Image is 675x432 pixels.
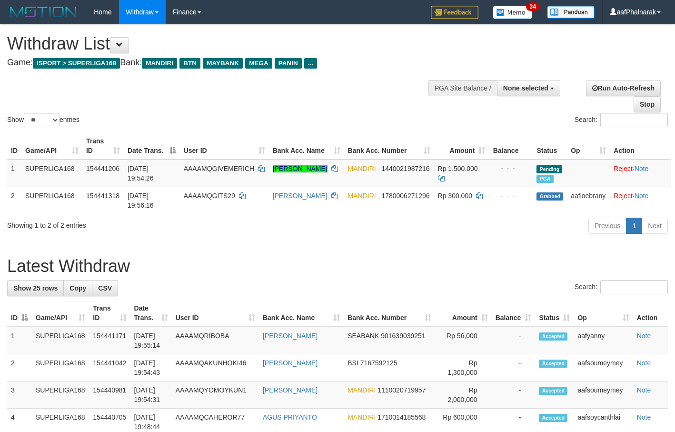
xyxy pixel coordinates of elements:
a: Note [637,359,651,367]
td: · [610,187,671,214]
button: None selected [497,80,560,96]
span: MANDIRI [348,192,376,200]
span: BTN [179,58,200,69]
td: SUPERLIGA168 [32,354,89,382]
th: Action [610,132,671,160]
input: Search: [600,280,668,294]
a: [PERSON_NAME] [263,386,318,394]
span: SEABANK [347,332,379,340]
span: Show 25 rows [13,284,58,292]
td: aafsoumeymey [574,382,633,409]
span: Accepted [539,387,567,395]
th: ID [7,132,21,160]
th: Op: activate to sort column ascending [567,132,610,160]
td: SUPERLIGA168 [21,187,82,214]
a: Note [635,192,649,200]
td: SUPERLIGA168 [21,160,82,187]
span: Accepted [539,414,567,422]
label: Show entries [7,113,79,127]
th: Date Trans.: activate to sort column descending [124,132,180,160]
a: Note [635,165,649,172]
th: Date Trans.: activate to sort column ascending [130,300,172,327]
a: Note [637,386,651,394]
div: PGA Site Balance / [428,80,497,96]
img: Button%20Memo.svg [493,6,533,19]
span: AAAAMQGITS29 [184,192,235,200]
td: 1 [7,327,32,354]
a: Previous [588,218,626,234]
span: ISPORT > SUPERLIGA168 [33,58,120,69]
span: Copy [69,284,86,292]
span: Copy 1440021987216 to clipboard [381,165,429,172]
th: Bank Acc. Name: activate to sort column ascending [259,300,344,327]
span: MANDIRI [347,386,376,394]
span: 34 [526,2,539,11]
a: [PERSON_NAME] [263,332,318,340]
a: Reject [614,192,633,200]
th: Bank Acc. Name: activate to sort column ascending [269,132,344,160]
th: Bank Acc. Number: activate to sort column ascending [344,300,435,327]
td: aafyanny [574,327,633,354]
label: Search: [575,280,668,294]
span: Copy 1780006271296 to clipboard [381,192,429,200]
th: Trans ID: activate to sort column ascending [89,300,130,327]
td: 1 [7,160,21,187]
td: Rp 2,000,000 [435,382,492,409]
th: User ID: activate to sort column ascending [172,300,259,327]
span: CSV [98,284,112,292]
a: Copy [63,280,92,296]
td: [DATE] 19:55:14 [130,327,172,354]
td: - [492,354,536,382]
td: Rp 56,000 [435,327,492,354]
h1: Latest Withdraw [7,257,668,276]
a: AGUS PRIYANTO [263,413,317,421]
th: User ID: activate to sort column ascending [180,132,269,160]
div: - - - [493,164,529,173]
td: Rp 1,300,000 [435,354,492,382]
th: Balance: activate to sort column ascending [492,300,536,327]
a: Note [637,332,651,340]
a: [PERSON_NAME] [273,165,328,172]
td: SUPERLIGA168 [32,382,89,409]
a: [PERSON_NAME] [263,359,318,367]
span: Grabbed [536,192,563,201]
td: 3 [7,382,32,409]
span: Copy 7167592125 to clipboard [360,359,397,367]
th: Amount: activate to sort column ascending [435,300,492,327]
span: None selected [503,84,548,92]
span: Copy 1710014185568 to clipboard [377,413,426,421]
h4: Game: Bank: [7,58,440,68]
td: [DATE] 19:54:31 [130,382,172,409]
td: - [492,327,536,354]
label: Search: [575,113,668,127]
span: [DATE] 19:54:26 [128,165,154,182]
select: Showentries [24,113,60,127]
a: CSV [92,280,118,296]
a: Reject [614,165,633,172]
span: MANDIRI [347,413,376,421]
th: Op: activate to sort column ascending [574,300,633,327]
a: Run Auto-Refresh [586,80,661,96]
td: AAAAMQAKUNHOKI46 [172,354,259,382]
img: MOTION_logo.png [7,5,79,19]
td: 154440981 [89,382,130,409]
span: 154441318 [86,192,119,200]
a: Next [642,218,668,234]
a: Note [637,413,651,421]
td: [DATE] 19:54:43 [130,354,172,382]
span: MAYBANK [203,58,243,69]
th: Status [533,132,567,160]
input: Search: [600,113,668,127]
div: - - - [493,191,529,201]
td: 2 [7,354,32,382]
span: Copy 1110020719957 to clipboard [377,386,426,394]
img: Feedback.jpg [431,6,478,19]
td: SUPERLIGA168 [32,327,89,354]
th: Status: activate to sort column ascending [535,300,574,327]
span: Marked by aafsoumeymey [536,175,553,183]
span: [DATE] 19:56:16 [128,192,154,209]
span: Copy 901639039251 to clipboard [381,332,425,340]
span: MEGA [245,58,272,69]
th: Game/API: activate to sort column ascending [21,132,82,160]
a: Show 25 rows [7,280,64,296]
